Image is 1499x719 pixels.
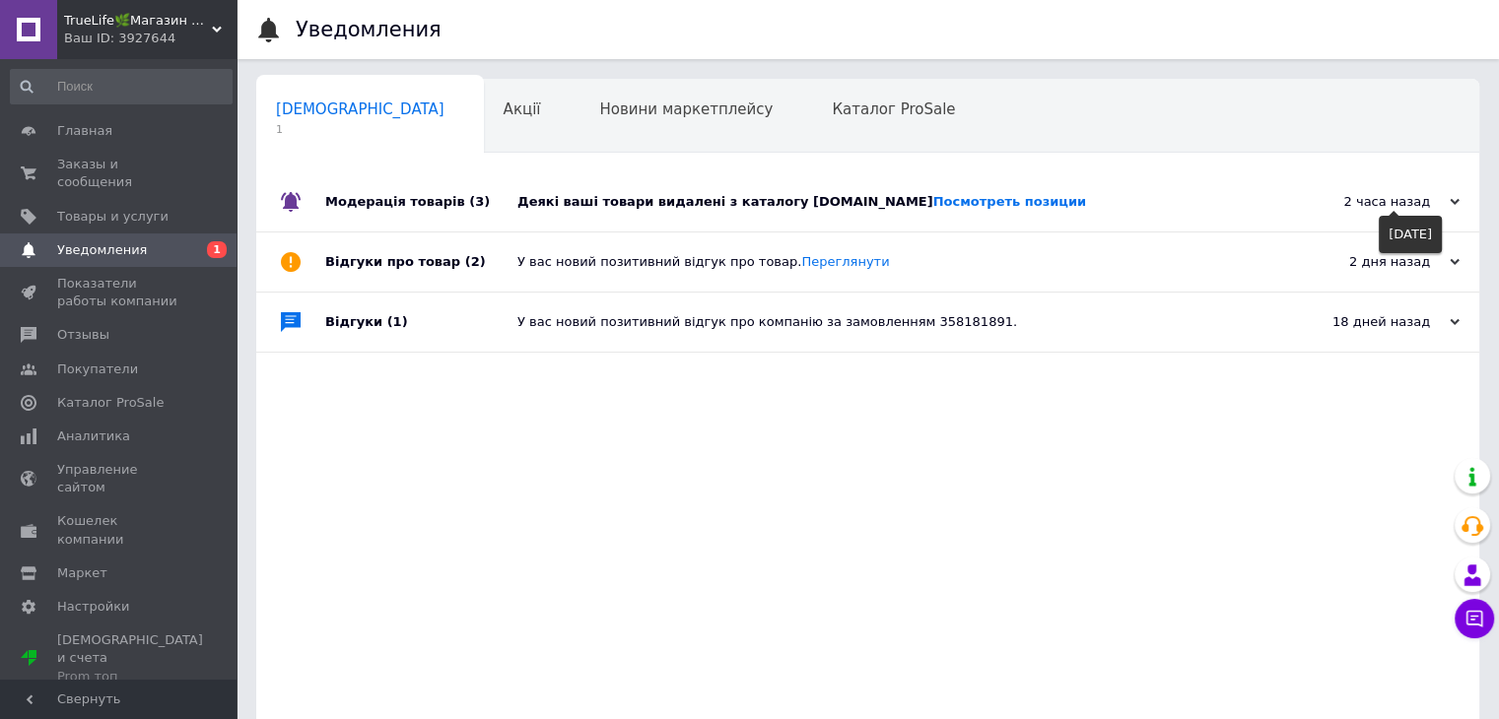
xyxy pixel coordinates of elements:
div: У вас новий позитивний відгук про товар. [517,253,1262,271]
input: Поиск [10,69,233,104]
a: Посмотреть позиции [933,194,1086,209]
div: 18 дней назад [1262,313,1460,331]
div: Відгуки про товар [325,232,517,292]
span: Аналитика [57,427,130,445]
span: [DEMOGRAPHIC_DATA] и счета [57,631,203,686]
span: Товары и услуги [57,208,169,226]
span: 1 [276,122,444,137]
div: У вас новий позитивний відгук про компанію за замовленням 358181891. [517,313,1262,331]
span: [DEMOGRAPHIC_DATA] [276,100,444,118]
span: Новини маркетплейсу [599,100,773,118]
div: Відгуки [325,293,517,352]
span: Маркет [57,564,107,582]
span: TrueLife🌿Магазин лёгких цен ✨ [64,12,212,30]
div: 2 часа назад [1262,193,1460,211]
span: Отзывы [57,326,109,344]
span: Кошелек компании [57,512,182,548]
button: Чат с покупателем [1455,599,1494,638]
div: 2 дня назад [1262,253,1460,271]
a: Переглянути [801,254,889,269]
span: Покупатели [57,360,138,378]
span: Показатели работы компании [57,275,182,310]
span: Акції [504,100,541,118]
div: Prom топ [57,668,203,686]
span: Каталог ProSale [832,100,955,118]
span: Главная [57,122,112,140]
div: Ваш ID: 3927644 [64,30,237,47]
span: (3) [469,194,490,209]
h1: Уведомления [296,18,442,41]
span: Заказы и сообщения [57,156,182,191]
span: Каталог ProSale [57,394,164,412]
span: 1 [207,241,227,258]
span: Уведомления [57,241,147,259]
div: Модерація товарів [325,172,517,231]
span: (1) [387,314,408,329]
div: [DATE] [1379,216,1442,253]
div: Деякі ваші товари видалені з каталогу [DOMAIN_NAME] [517,193,1262,211]
span: Настройки [57,598,129,616]
span: Управление сайтом [57,461,182,496]
span: (2) [465,254,486,269]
